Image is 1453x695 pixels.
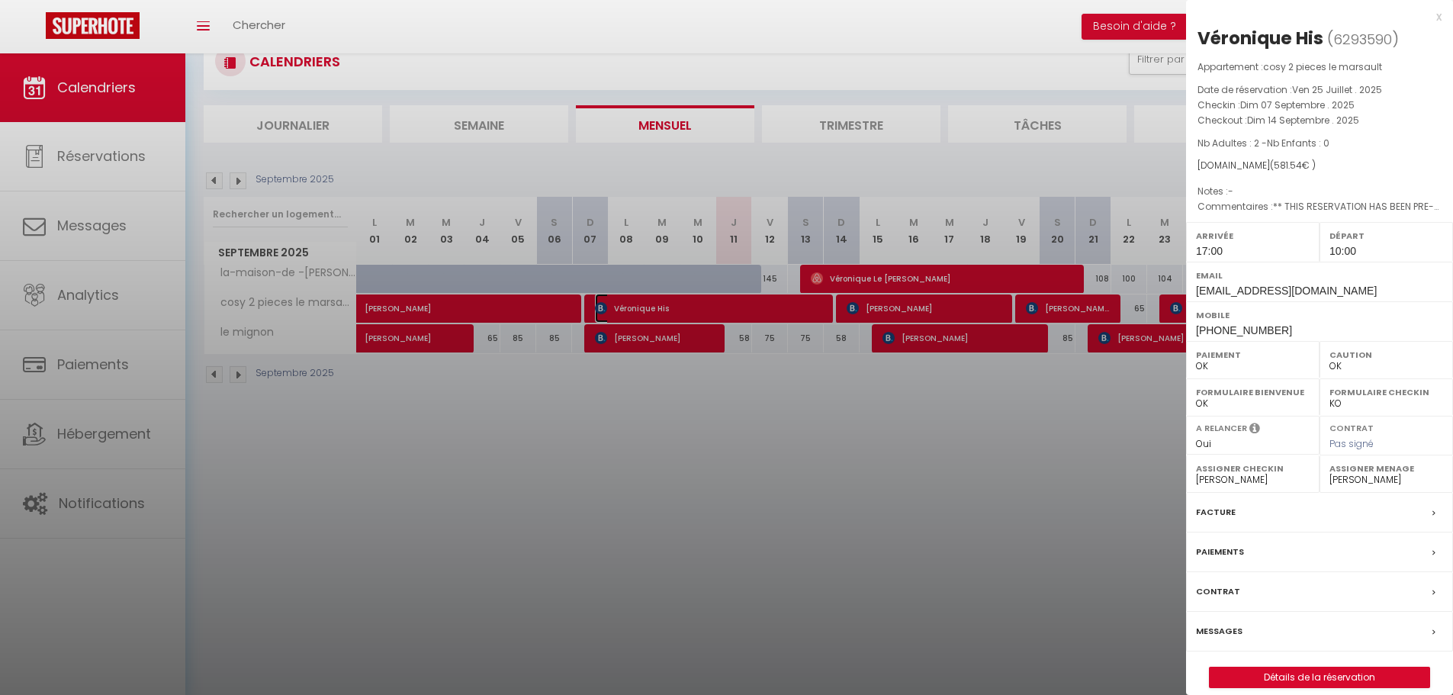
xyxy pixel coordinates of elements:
[1186,8,1442,26] div: x
[1196,228,1310,243] label: Arrivée
[1247,114,1359,127] span: Dim 14 Septembre . 2025
[1197,113,1442,128] p: Checkout :
[1196,268,1443,283] label: Email
[1249,422,1260,439] i: Sélectionner OUI si vous souhaiter envoyer les séquences de messages post-checkout
[1329,437,1374,450] span: Pas signé
[1196,307,1443,323] label: Mobile
[1240,98,1355,111] span: Dim 07 Septembre . 2025
[1197,82,1442,98] p: Date de réservation :
[1327,28,1399,50] span: ( )
[1329,461,1443,476] label: Assigner Menage
[1196,245,1223,257] span: 17:00
[1197,98,1442,113] p: Checkin :
[1196,285,1377,297] span: [EMAIL_ADDRESS][DOMAIN_NAME]
[1196,461,1310,476] label: Assigner Checkin
[1292,83,1382,96] span: Ven 25 Juillet . 2025
[1274,159,1302,172] span: 581.54
[1197,184,1442,199] p: Notes :
[1196,584,1240,600] label: Contrat
[1210,668,1429,687] a: Détails de la réservation
[1196,324,1292,336] span: [PHONE_NUMBER]
[1329,228,1443,243] label: Départ
[1270,159,1316,172] span: ( € )
[1196,385,1310,400] label: Formulaire Bienvenue
[1197,26,1323,50] div: Véronique His
[1197,60,1442,75] p: Appartement :
[1267,137,1329,150] span: Nb Enfants : 0
[1263,60,1382,73] span: cosy 2 pieces le marsault
[1228,185,1233,198] span: -
[1209,667,1430,688] button: Détails de la réservation
[12,6,58,52] button: Ouvrir le widget de chat LiveChat
[1197,159,1442,173] div: [DOMAIN_NAME]
[1197,199,1442,214] p: Commentaires :
[1329,385,1443,400] label: Formulaire Checkin
[1333,30,1392,49] span: 6293590
[1196,504,1236,520] label: Facture
[1329,347,1443,362] label: Caution
[1329,422,1374,432] label: Contrat
[1196,422,1247,435] label: A relancer
[1196,544,1244,560] label: Paiements
[1329,245,1356,257] span: 10:00
[1197,137,1329,150] span: Nb Adultes : 2 -
[1196,347,1310,362] label: Paiement
[43,2,62,21] div: Notification de nouveau message
[1196,623,1242,639] label: Messages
